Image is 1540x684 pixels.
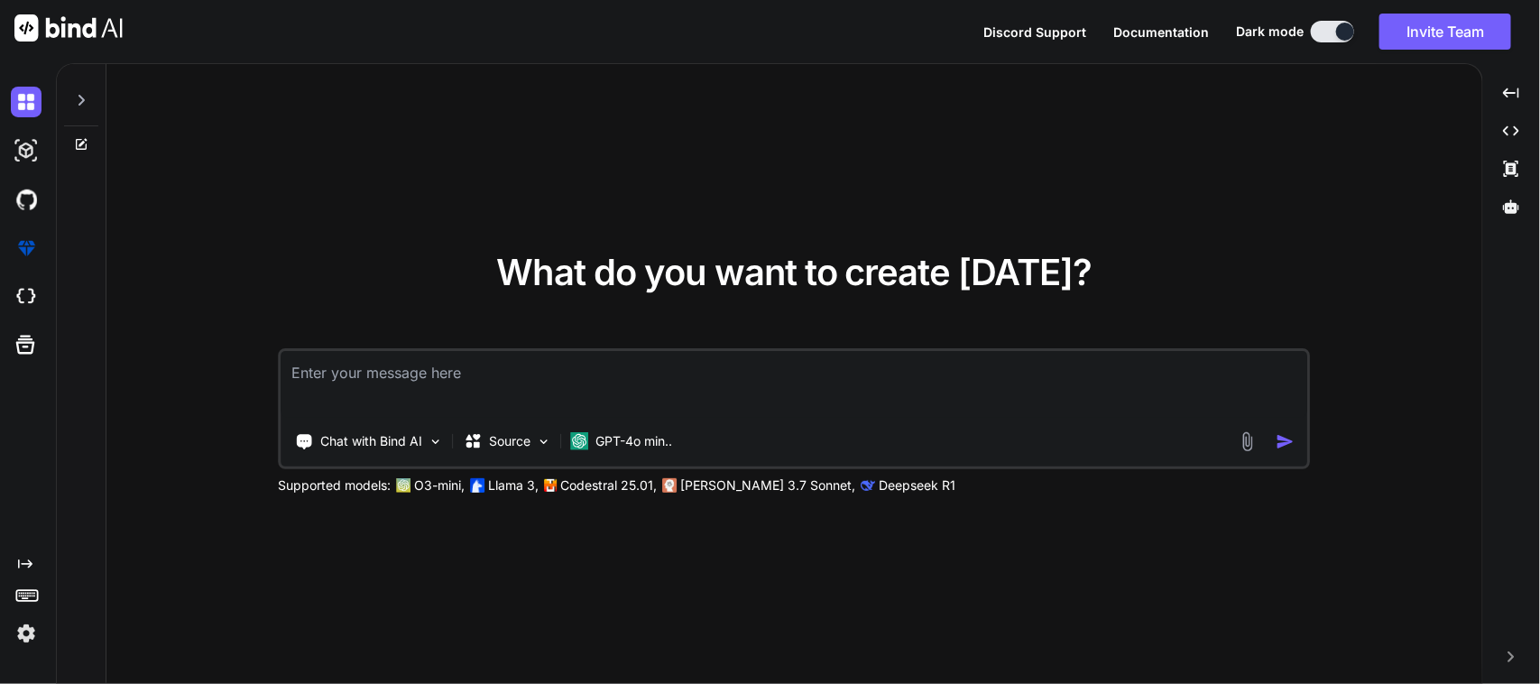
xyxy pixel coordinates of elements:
[11,282,41,312] img: cloudideIcon
[596,432,673,450] p: GPT-4o min..
[415,476,466,495] p: O3-mini,
[11,87,41,117] img: darkChat
[11,184,41,215] img: githubDark
[397,478,411,493] img: GPT-4
[279,476,392,495] p: Supported models:
[545,479,558,492] img: Mistral-AI
[496,250,1093,294] span: What do you want to create [DATE]?
[880,476,956,495] p: Deepseek R1
[862,478,876,493] img: claude
[1276,432,1295,451] img: icon
[1237,431,1258,452] img: attachment
[11,233,41,263] img: premium
[571,432,589,450] img: GPT-4o mini
[1379,14,1511,50] button: Invite Team
[14,14,123,42] img: Bind AI
[983,23,1086,42] button: Discord Support
[489,476,539,495] p: Llama 3,
[471,478,485,493] img: Llama2
[1236,23,1304,41] span: Dark mode
[11,618,41,649] img: settings
[321,432,423,450] p: Chat with Bind AI
[1113,23,1209,42] button: Documentation
[490,432,531,450] p: Source
[681,476,856,495] p: [PERSON_NAME] 3.7 Sonnet,
[983,24,1086,40] span: Discord Support
[663,478,678,493] img: claude
[537,434,552,449] img: Pick Models
[11,135,41,166] img: darkAi-studio
[561,476,658,495] p: Codestral 25.01,
[429,434,444,449] img: Pick Tools
[1113,24,1209,40] span: Documentation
